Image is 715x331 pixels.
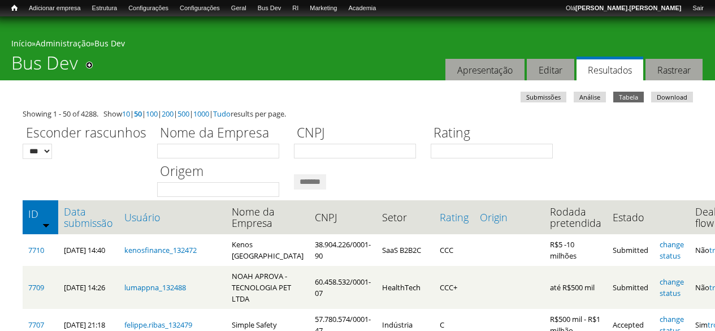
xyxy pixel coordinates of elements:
a: Tabela [613,92,644,102]
td: [DATE] 14:40 [58,234,119,266]
td: Kenos [GEOGRAPHIC_DATA] [226,234,309,266]
a: Adicionar empresa [23,3,86,14]
img: ordem crescente [42,221,50,229]
a: Rastrear [645,59,703,81]
th: Estado [607,200,654,234]
a: Início [6,3,23,14]
a: Configurações [123,3,174,14]
a: Início [11,38,32,49]
td: CCC [434,234,474,266]
th: Setor [376,200,434,234]
a: 500 [177,109,189,119]
div: » » [11,38,704,52]
a: Bus Dev [252,3,287,14]
td: HealthTech [376,266,434,309]
td: CCC+ [434,266,474,309]
a: Academia [343,3,382,14]
a: 10 [122,109,130,119]
a: Estrutura [86,3,123,14]
a: Geral [226,3,252,14]
a: Origin [480,212,539,223]
th: CNPJ [309,200,376,234]
a: Configurações [174,3,226,14]
a: felippe.ribas_132479 [124,320,192,330]
a: Rating [440,212,469,223]
a: lumappna_132488 [124,282,186,293]
label: Nome da Empresa [157,123,287,144]
a: Administração [36,38,90,49]
td: [DATE] 14:26 [58,266,119,309]
a: ID [28,208,53,220]
strong: [PERSON_NAME].[PERSON_NAME] [575,5,681,11]
a: 200 [162,109,174,119]
a: 7709 [28,282,44,293]
a: change status [660,239,684,261]
label: Esconder rascunhos [23,123,150,144]
a: Data submissão [64,206,113,229]
td: Submitted [607,266,654,309]
a: Editar [527,59,574,81]
a: Bus Dev [94,38,125,49]
td: Submitted [607,234,654,266]
a: kenosfinance_132472 [124,245,197,255]
a: Olá[PERSON_NAME].[PERSON_NAME] [560,3,687,14]
td: NOAH APROVA - TECNOLOGIA PET LTDA [226,266,309,309]
a: RI [287,3,304,14]
th: Rodada pretendida [544,200,607,234]
a: Apresentação [445,59,525,81]
td: R$5 -10 milhões [544,234,607,266]
td: 60.458.532/0001-07 [309,266,376,309]
a: 1000 [193,109,209,119]
div: Showing 1 - 50 of 4288. Show | | | | | | results per page. [23,108,692,119]
a: Análise [574,92,606,102]
a: Tudo [213,109,231,119]
a: change status [660,277,684,298]
a: Download [651,92,693,102]
td: até R$500 mil [544,266,607,309]
span: Início [11,4,18,12]
a: 100 [146,109,158,119]
a: Usuário [124,212,220,223]
a: 7707 [28,320,44,330]
a: 50 [134,109,142,119]
td: 38.904.226/0001-90 [309,234,376,266]
label: CNPJ [294,123,423,144]
a: Marketing [304,3,343,14]
label: Rating [431,123,560,144]
td: SaaS B2B2C [376,234,434,266]
h1: Bus Dev [11,52,78,80]
a: Sair [687,3,709,14]
a: 7710 [28,245,44,255]
label: Origem [157,162,287,182]
th: Nome da Empresa [226,200,309,234]
a: Resultados [577,57,643,81]
a: Submissões [521,92,566,102]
